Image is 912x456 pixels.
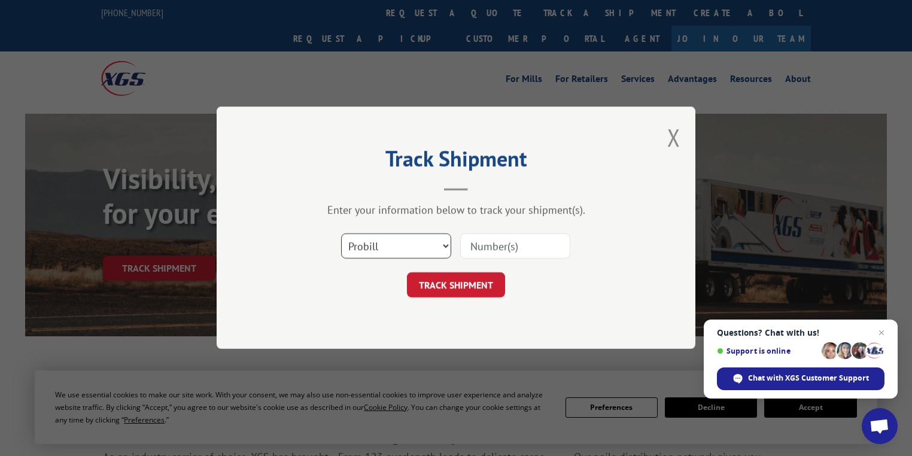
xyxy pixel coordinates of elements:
button: TRACK SHIPMENT [407,273,505,298]
h2: Track Shipment [276,150,636,173]
span: Chat with XGS Customer Support [717,367,884,390]
a: Open chat [862,408,898,444]
span: Support is online [717,346,817,355]
div: Enter your information below to track your shipment(s). [276,203,636,217]
button: Close modal [667,121,680,153]
span: Questions? Chat with us! [717,328,884,338]
span: Chat with XGS Customer Support [748,373,869,384]
input: Number(s) [460,234,570,259]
